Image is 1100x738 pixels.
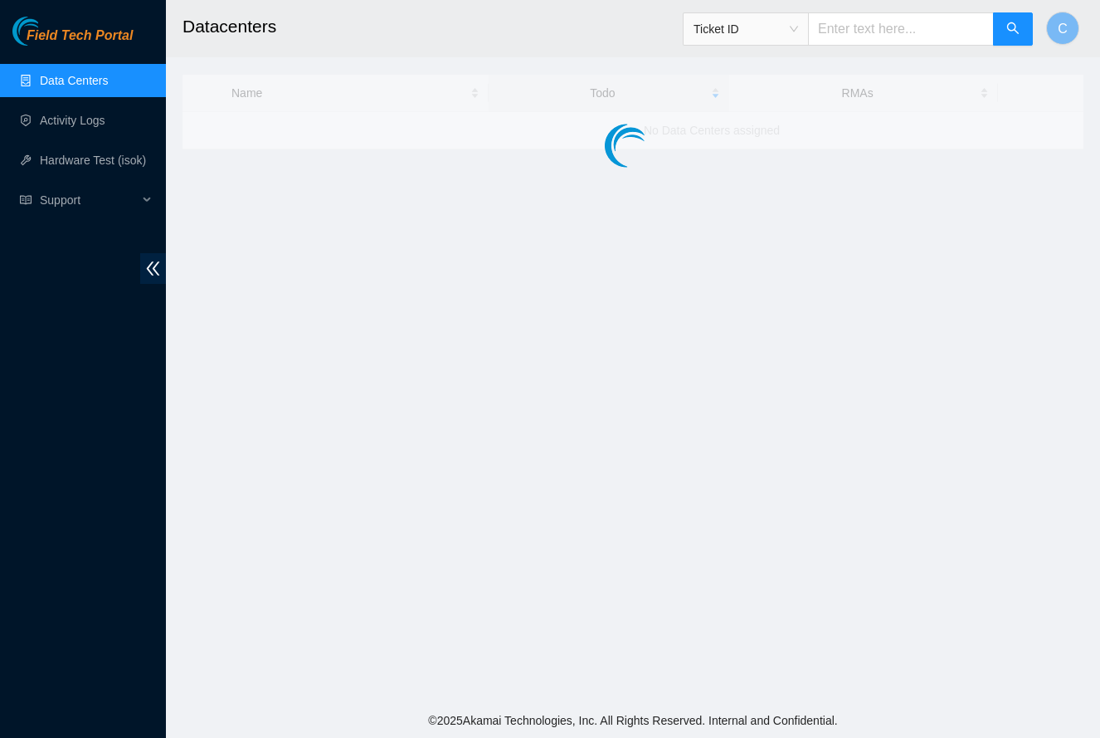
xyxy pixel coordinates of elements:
[12,17,84,46] img: Akamai Technologies
[993,12,1033,46] button: search
[40,114,105,127] a: Activity Logs
[694,17,798,42] span: Ticket ID
[1058,18,1068,39] span: C
[166,703,1100,738] footer: © 2025 Akamai Technologies, Inc. All Rights Reserved. Internal and Confidential.
[40,154,146,167] a: Hardware Test (isok)
[12,30,133,51] a: Akamai TechnologiesField Tech Portal
[40,183,138,217] span: Support
[20,194,32,206] span: read
[140,253,166,284] span: double-left
[1046,12,1079,45] button: C
[808,12,994,46] input: Enter text here...
[27,28,133,44] span: Field Tech Portal
[40,74,108,87] a: Data Centers
[1006,22,1020,37] span: search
